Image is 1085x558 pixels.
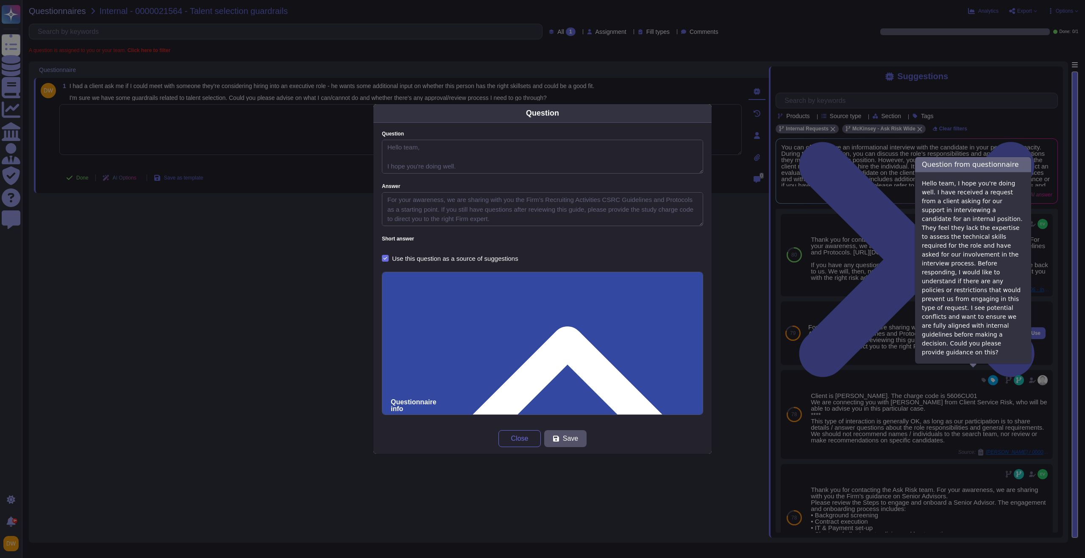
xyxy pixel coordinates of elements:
[382,192,703,226] textarea: For your awareness, we are sharing with you the Firm’s Recruiting Activities CSRC Guidelines and ...
[391,399,441,412] span: Questionnaire info
[382,236,703,241] label: Short answer
[544,430,587,447] button: Save
[382,184,703,189] label: Answer
[382,131,703,136] label: Question
[511,435,529,442] span: Close
[392,255,518,262] div: Use this question as a source of suggestions
[563,435,578,442] span: Save
[526,108,559,119] div: Question
[382,140,703,174] textarea: Hello team, I hope you're doing well. I have received a request from a client asking for our supp...
[915,172,1031,364] div: Hello team, I hope you're doing well. I have received a request from a client asking for our supp...
[498,430,541,447] button: Close
[915,157,1031,172] h3: Question from questionnaire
